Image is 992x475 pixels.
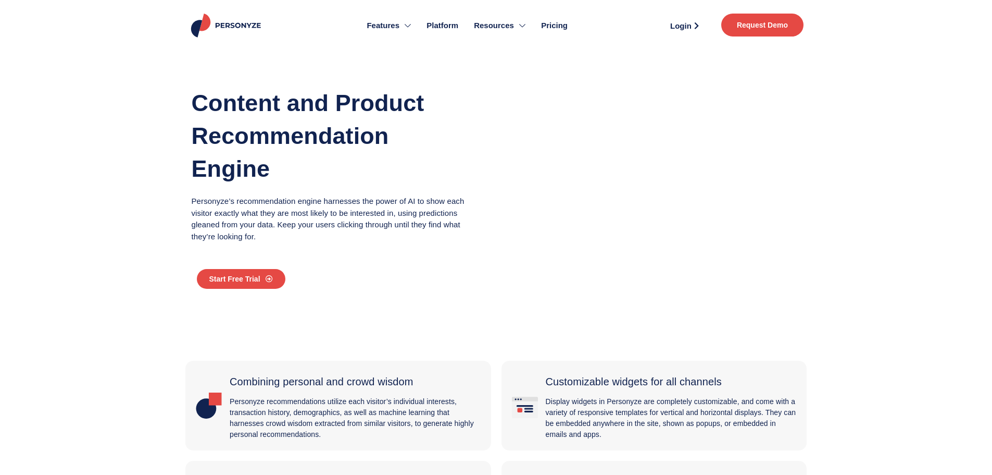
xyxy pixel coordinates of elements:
[658,18,711,33] a: Login
[192,196,470,242] p: Personyze’s recommendation engine harnesses the power of AI to show each visitor exactly what the...
[209,275,260,283] span: Start Free Trial
[541,20,568,32] span: Pricing
[197,269,285,289] a: Start Free Trial
[426,20,458,32] span: Platform
[546,376,722,387] span: Customizable widgets for all channels
[670,22,692,30] span: Login
[230,376,413,387] span: Combining personal and crowd wisdom
[721,14,803,36] a: Request Demo
[533,5,575,46] a: Pricing
[359,5,419,46] a: Features
[737,21,788,29] span: Request Demo
[192,87,470,185] h1: Content and Product Recommendation Engine
[367,20,399,32] span: Features
[474,20,514,32] span: Resources
[466,5,533,46] a: Resources
[546,396,797,440] p: Display widgets in Personyze are completely customizable, and come with a variety of responsive t...
[189,14,266,38] img: Personyze logo
[419,5,466,46] a: Platform
[230,396,481,440] p: Personyze recommendations utilize each visitor’s individual interests, transaction history, demog...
